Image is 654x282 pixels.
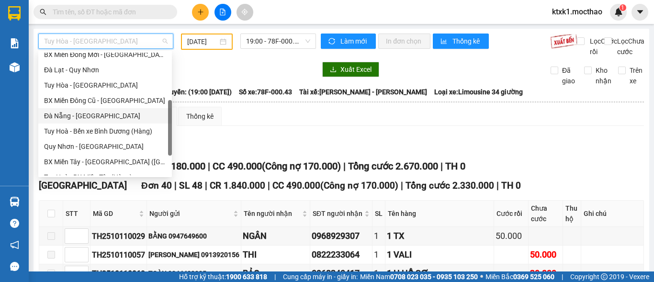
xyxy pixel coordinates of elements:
[246,34,310,48] span: 19:00 - 78F-000.43
[387,229,492,243] div: 1 TX
[601,273,608,280] span: copyright
[44,157,166,167] div: BX Miền Tây - [GEOGRAPHIC_DATA] ([GEOGRAPHIC_DATA])
[40,9,46,15] span: search
[149,208,231,219] span: Người gửi
[8,6,21,21] img: logo-vxr
[44,80,166,90] div: Tuy Hòa - [GEOGRAPHIC_DATA]
[38,139,172,154] div: Quy Nhơn - Đà Lạt
[338,160,341,172] span: )
[312,267,371,280] div: 0968340417
[38,108,172,124] div: Đà Nẵng - Tuy Hoà
[406,180,494,191] span: Tổng cước 2.330.000
[272,180,320,191] span: CC 490.000
[387,248,492,261] div: 1 VALI
[44,172,166,182] div: Tuy Hoà - BX Miền Tây (Hàng)
[434,87,523,97] span: Loại xe: Limousine 34 giường
[621,4,624,11] span: 1
[330,66,337,74] span: download
[243,248,308,261] div: THI
[213,160,262,172] span: CC 490.000
[243,267,308,280] div: BẢO
[244,208,300,219] span: Tên người nhận
[372,201,385,227] th: SL
[205,180,207,191] span: |
[38,78,172,93] div: Tuy Hòa - Đà Lạt
[343,160,346,172] span: |
[44,95,166,106] div: BX Miền Đông Cũ - [GEOGRAPHIC_DATA]
[395,180,398,191] span: )
[313,208,362,219] span: SĐT người nhận
[320,180,324,191] span: (
[563,201,581,227] th: Thu hộ
[312,248,371,261] div: 0822233064
[324,180,395,191] span: Công nợ 170.000
[544,6,610,18] span: ktxk1.mocthao
[186,111,214,122] div: Thống kê
[390,273,478,281] strong: 0708 023 035 - 0935 103 250
[268,180,270,191] span: |
[299,87,427,97] span: Tài xế: [PERSON_NAME] - [PERSON_NAME]
[586,36,619,57] span: Lọc Cước rồi
[219,9,226,15] span: file-add
[192,4,209,21] button: plus
[39,180,127,191] span: [GEOGRAPHIC_DATA]
[310,246,372,264] td: 0822233064
[44,126,166,136] div: Tuy Hoà - Bến xe Bình Dương (Hàng)
[322,62,379,77] button: downloadXuất Excel
[496,229,527,243] div: 50.000
[445,160,465,172] span: TH 0
[340,36,368,46] span: Làm mới
[529,201,564,227] th: Chưa cước
[452,36,481,46] span: Thống kê
[92,249,145,261] div: TH2510110057
[480,275,483,279] span: ⚪️
[162,87,232,97] span: Chuyến: (19:00 [DATE])
[90,227,147,246] td: TH2510110029
[562,271,563,282] span: |
[38,154,172,169] div: BX Miền Tây - Tuy Hoà (Hàng)
[592,65,615,86] span: Kho nhận
[214,4,231,21] button: file-add
[620,4,626,11] sup: 1
[10,197,20,207] img: warehouse-icon
[44,111,166,121] div: Đà Nẵng - [GEOGRAPHIC_DATA]
[241,9,248,15] span: aim
[10,262,19,271] span: message
[387,267,492,280] div: 1 H HỒ SƠ
[360,271,478,282] span: Miền Nam
[38,93,172,108] div: BX Miền Đông Cũ - Tuy Hoà
[10,62,20,72] img: warehouse-icon
[626,65,646,86] span: Trên xe
[530,267,562,280] div: 30.000
[44,49,166,60] div: BX Miền Đông Mới - [GEOGRAPHIC_DATA]
[243,229,308,243] div: NGÂN
[148,160,205,172] span: CR 2.180.000
[321,34,376,49] button: syncLàm mới
[53,7,166,17] input: Tìm tên, số ĐT hoặc mã đơn
[241,227,310,246] td: NGÂN
[92,268,145,280] div: TH2510110068
[174,180,177,191] span: |
[494,201,529,227] th: Cước rồi
[636,8,644,16] span: caret-down
[148,268,239,279] div: TOÀN 0344438385
[262,160,265,172] span: (
[378,34,430,49] button: In đơn chọn
[208,160,210,172] span: |
[513,273,554,281] strong: 0369 525 060
[550,34,577,49] img: 9k=
[558,65,579,86] span: Đã giao
[265,160,338,172] span: Công nợ 170.000
[241,246,310,264] td: THI
[374,267,383,280] div: 1
[312,229,371,243] div: 0968929307
[501,180,521,191] span: TH 0
[38,124,172,139] div: Tuy Hoà - Bến xe Bình Dương (Hàng)
[328,38,337,45] span: sync
[179,180,203,191] span: SL 48
[63,201,90,227] th: STT
[530,248,562,261] div: 50.000
[10,240,19,249] span: notification
[239,87,292,97] span: Số xe: 78F-000.43
[283,271,358,282] span: Cung cấp máy in - giấy in:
